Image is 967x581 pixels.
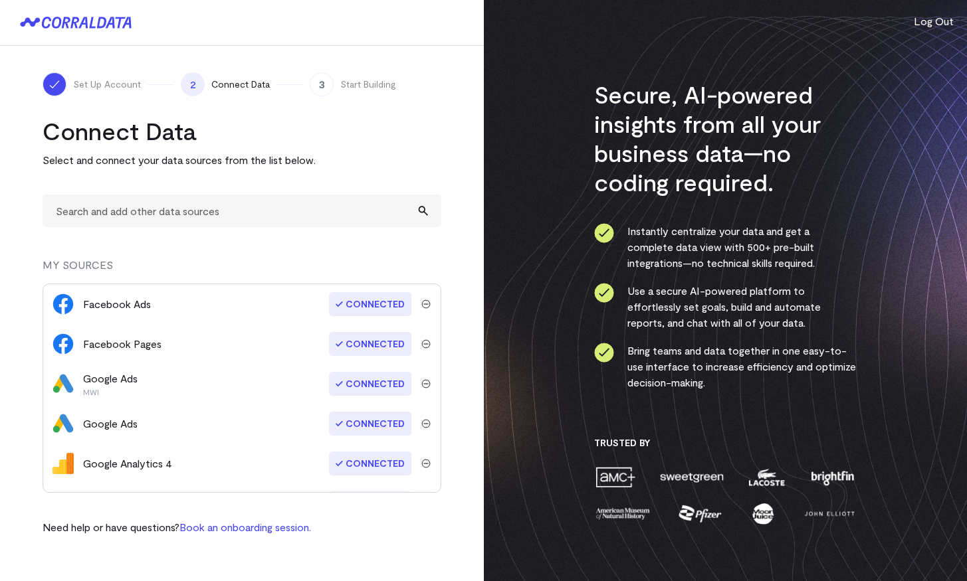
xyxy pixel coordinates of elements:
[83,296,151,312] div: Facebook Ads
[421,459,431,468] img: trash-40e54a27.svg
[181,72,205,96] span: 2
[43,195,441,227] input: Search and add other data sources
[594,283,857,331] li: Use a secure AI-powered platform to effortlessly set goals, build and automate reports, and chat ...
[83,386,138,397] p: MWI
[53,413,74,434] img: google_ads-c8121f33.png
[594,465,637,489] img: amc-0b11a8f1.png
[43,519,311,535] p: Need help or have questions?
[594,502,651,525] img: amnh-5afada46.png
[329,491,411,515] span: Connected
[594,223,614,243] img: ico-check-circle-4b19435c.svg
[83,416,138,432] div: Google Ads
[329,412,411,436] span: Connected
[594,343,857,390] li: Bring teams and data together in one easy-to-use interface to increase efficiency and optimize de...
[43,257,441,284] div: MY SOURCES
[329,292,411,316] span: Connected
[747,465,786,489] img: lacoste-7a6b0538.png
[594,223,857,271] li: Instantly centralize your data and get a complete data view with 500+ pre-built integrations—no t...
[73,78,141,91] span: Set Up Account
[421,339,431,349] img: trash-40e54a27.svg
[914,13,954,29] button: Log Out
[421,299,431,309] img: trash-40e54a27.svg
[53,453,74,474] img: google_analytics_4-4ee20295.svg
[329,332,411,356] span: Connected
[594,437,857,449] h3: Trusted By
[310,72,334,96] span: 3
[750,502,776,525] img: moon-juice-c312e729.png
[53,293,74,315] img: facebook_ads-56946ca1.svg
[179,521,311,533] a: Book an onboarding session.
[211,78,270,91] span: Connect Data
[808,465,856,489] img: brightfin-a251e171.png
[53,333,74,355] img: facebook_pages-56946ca1.svg
[43,152,441,168] p: Select and connect your data sources from the list below.
[329,452,411,475] span: Connected
[43,116,441,145] h2: Connect Data
[48,78,61,91] img: ico-check-white-5ff98cb1.svg
[594,283,614,303] img: ico-check-circle-4b19435c.svg
[594,80,857,197] h3: Secure, AI-powered insights from all your business data—no coding required.
[677,502,723,525] img: pfizer-e137f5fc.png
[340,78,396,91] span: Start Building
[594,343,614,363] img: ico-check-circle-4b19435c.svg
[83,371,138,397] div: Google Ads
[802,502,856,525] img: john-elliott-25751c40.png
[329,372,411,396] span: Connected
[83,336,161,352] div: Facebook Pages
[83,456,172,471] div: Google Analytics 4
[659,465,725,489] img: sweetgreen-1d1fb32c.png
[53,373,74,394] img: google_ads-c8121f33.png
[421,379,431,388] img: trash-40e54a27.svg
[421,419,431,428] img: trash-40e54a27.svg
